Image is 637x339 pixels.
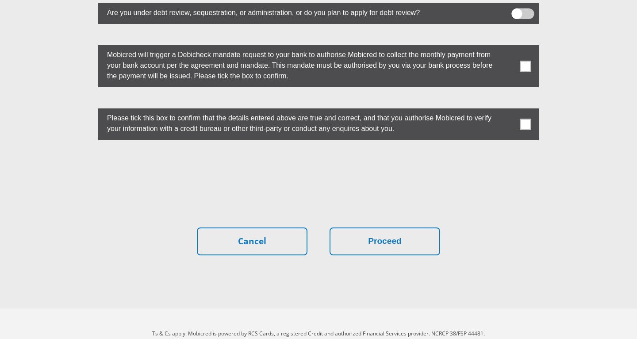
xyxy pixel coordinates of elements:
label: Please tick this box to confirm that the details entered above are true and correct, and that you... [98,108,495,136]
label: Mobicred will trigger a Debicheck mandate request to your bank to authorise Mobicred to collect t... [98,45,495,84]
label: Are you under debt review, sequestration, or administration, or do you plan to apply for debt rev... [98,3,495,20]
p: Ts & Cs apply. Mobicred is powered by RCS Cards, a registered Credit and authorized Financial Ser... [73,330,564,338]
a: Cancel [197,227,307,255]
iframe: reCAPTCHA [251,161,386,196]
button: Proceed [330,227,440,255]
